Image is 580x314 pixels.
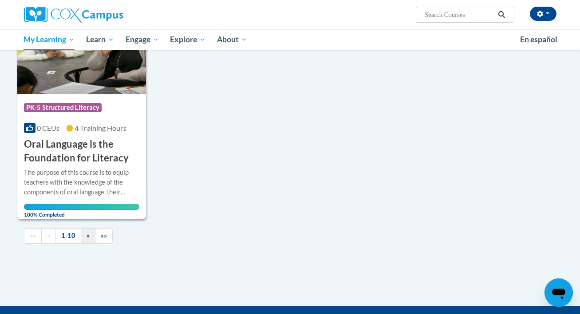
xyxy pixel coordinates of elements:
a: Begining [24,228,42,244]
div: Main menu [11,29,570,50]
span: PK-5 Structured Literacy [24,103,102,112]
span: 100% Completed [24,204,140,218]
span: En español [520,35,557,44]
a: End [95,228,113,244]
a: Engage [120,29,165,50]
span: Engage [126,34,159,45]
span: 4 Training Hours [75,124,126,132]
div: Your progress [24,204,140,210]
h3: Oral Language is the Foundation for Literacy [24,137,140,165]
span: « [47,232,50,239]
a: Course LogoPK-5 Structured Literacy0 CEUs4 Training Hours Oral Language is the Foundation for Lit... [17,4,146,219]
a: Explore [164,29,211,50]
span: » [87,232,90,239]
a: En español [514,30,563,49]
a: Cox Campus [24,7,193,23]
div: The purpose of this course is to equip teachers with the knowledge of the components of oral lang... [24,168,140,197]
img: Cox Campus [24,7,123,23]
span: Explore [170,34,205,45]
span: «« [30,232,36,239]
button: Account Settings [530,7,556,21]
a: My Learning [18,29,81,50]
input: Search Courses [424,9,495,20]
a: Next [81,228,95,244]
a: About [211,29,253,50]
span: Learn [86,34,114,45]
a: Learn [80,29,120,50]
button: Search [495,9,508,20]
a: 1-10 [55,228,81,244]
span: 0 CEUs [37,124,59,132]
span: »» [101,232,107,239]
span: My Learning [24,34,75,45]
iframe: Button to launch messaging window [544,278,573,307]
span: About [217,34,247,45]
a: Previous [41,228,56,244]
